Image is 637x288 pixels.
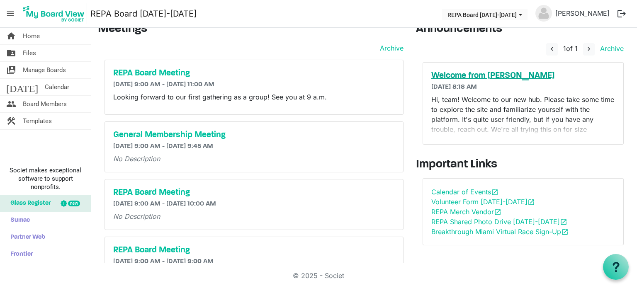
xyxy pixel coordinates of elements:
[377,43,404,53] a: Archive
[431,84,477,90] span: [DATE] 8:18 AM
[113,200,395,208] h6: [DATE] 9:00 AM - [DATE] 10:00 AM
[113,258,395,266] h6: [DATE] 9:00 AM - [DATE] 9:00 AM
[6,212,30,229] span: Sumac
[442,9,528,20] button: REPA Board 2025-2026 dropdownbutton
[6,45,16,61] span: folder_shared
[6,229,45,246] span: Partner Web
[431,94,615,174] p: Hi, team! Welcome to our new hub. Please take some time to explore the site and familiarize yours...
[560,218,567,226] span: open_in_new
[4,166,87,191] span: Societ makes exceptional software to support nonprofits.
[113,68,395,78] a: REPA Board Meeting
[98,22,404,36] h3: Meetings
[494,208,501,216] span: open_in_new
[113,154,395,164] p: No Description
[68,201,80,206] div: new
[23,113,52,129] span: Templates
[563,44,566,53] span: 1
[563,44,578,53] span: of 1
[6,79,38,95] span: [DATE]
[6,96,16,112] span: people
[548,45,556,53] span: navigate_before
[431,227,569,236] a: Breakthrough Miami Virtual Race Sign-Upopen_in_new
[561,228,569,236] span: open_in_new
[597,44,624,53] a: Archive
[583,43,595,56] button: navigate_next
[613,5,630,22] button: logout
[546,43,558,56] button: navigate_before
[416,158,631,172] h3: Important Links
[431,218,567,226] a: REPA Shared Photo Drive [DATE]-[DATE]open_in_new
[431,198,535,206] a: Volunteer Form [DATE]-[DATE]open_in_new
[6,246,33,263] span: Frontier
[416,22,631,36] h3: Announcements
[535,5,552,22] img: no-profile-picture.svg
[113,211,395,221] p: No Description
[585,45,593,53] span: navigate_next
[528,198,535,206] span: open_in_new
[113,130,395,140] a: General Membership Meeting
[2,6,18,22] span: menu
[113,81,395,89] h6: [DATE] 9:00 AM - [DATE] 11:00 AM
[45,79,69,95] span: Calendar
[23,62,66,78] span: Manage Boards
[113,143,395,150] h6: [DATE] 9:00 AM - [DATE] 9:45 AM
[23,45,36,61] span: Files
[113,245,395,255] a: REPA Board Meeting
[20,3,87,24] img: My Board View Logo
[23,28,40,44] span: Home
[293,271,344,280] a: © 2025 - Societ
[552,5,613,22] a: [PERSON_NAME]
[23,96,67,112] span: Board Members
[431,188,498,196] a: Calendar of Eventsopen_in_new
[431,208,501,216] a: REPA Merch Vendoropen_in_new
[6,28,16,44] span: home
[431,71,615,81] a: Welcome from [PERSON_NAME]
[6,195,51,212] span: Glass Register
[113,92,395,102] p: Looking forward to our first gathering as a group! See you at 9 a.m.
[20,3,90,24] a: My Board View Logo
[6,62,16,78] span: switch_account
[6,113,16,129] span: construction
[90,5,197,22] a: REPA Board [DATE]-[DATE]
[113,188,395,198] a: REPA Board Meeting
[491,189,498,196] span: open_in_new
